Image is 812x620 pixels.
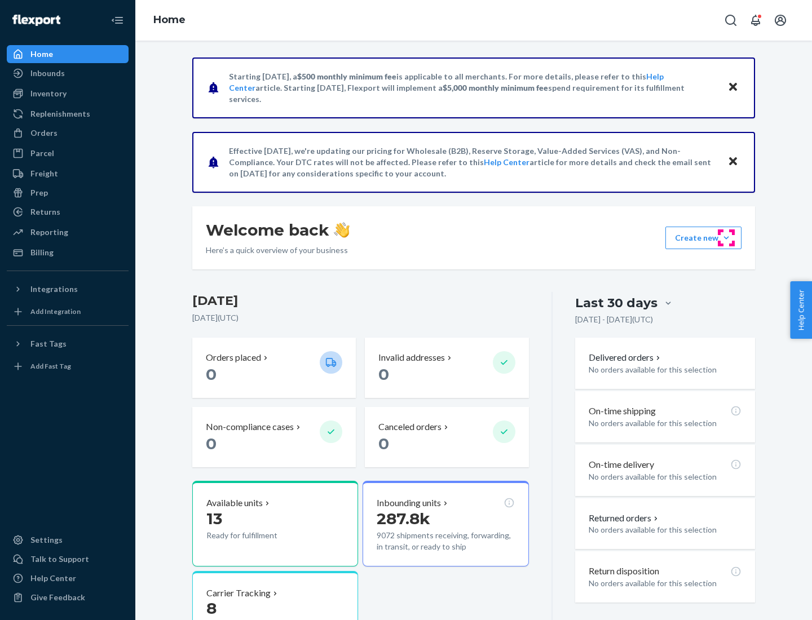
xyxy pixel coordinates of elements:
[377,497,441,510] p: Inbounding units
[665,227,742,249] button: Create new
[575,314,653,325] p: [DATE] - [DATE] ( UTC )
[7,124,129,142] a: Orders
[589,524,742,535] p: No orders available for this selection
[443,83,548,92] span: $5,000 monthly minimum fee
[7,569,129,587] a: Help Center
[144,4,195,37] ol: breadcrumbs
[377,509,430,528] span: 287.8k
[206,245,350,256] p: Here’s a quick overview of your business
[363,481,528,566] button: Inbounding units287.8k9072 shipments receiving, forwarding, in transit, or ready to ship
[790,281,812,339] button: Help Center
[192,407,356,467] button: Non-compliance cases 0
[378,351,445,364] p: Invalid addresses
[7,303,129,321] a: Add Integration
[30,206,60,218] div: Returns
[589,512,660,525] button: Returned orders
[7,243,129,262] a: Billing
[30,361,71,371] div: Add Fast Tag
[30,534,63,546] div: Settings
[7,45,129,63] a: Home
[192,481,358,566] button: Available units13Ready for fulfillment
[153,14,186,26] a: Home
[30,148,54,159] div: Parcel
[7,85,129,103] a: Inventory
[589,405,656,418] p: On-time shipping
[30,48,53,60] div: Home
[726,154,740,170] button: Close
[7,144,129,162] a: Parcel
[30,108,90,119] div: Replenishments
[229,71,717,105] p: Starting [DATE], a is applicable to all merchants. For more details, please refer to this article...
[7,550,129,568] a: Talk to Support
[334,222,350,238] img: hand-wave emoji
[7,335,129,353] button: Fast Tags
[30,168,58,179] div: Freight
[30,573,76,584] div: Help Center
[378,365,389,384] span: 0
[7,184,129,202] a: Prep
[30,227,68,238] div: Reporting
[589,364,742,375] p: No orders available for this selection
[378,434,389,453] span: 0
[30,592,85,603] div: Give Feedback
[7,165,129,183] a: Freight
[30,187,48,198] div: Prep
[30,68,65,79] div: Inbounds
[7,357,129,375] a: Add Fast Tag
[229,145,717,179] p: Effective [DATE], we're updating our pricing for Wholesale (B2B), Reserve Storage, Value-Added Se...
[30,127,58,139] div: Orders
[30,338,67,349] div: Fast Tags
[7,223,129,241] a: Reporting
[589,578,742,589] p: No orders available for this selection
[744,9,767,32] button: Open notifications
[206,365,217,384] span: 0
[206,420,294,433] p: Non-compliance cases
[726,79,740,96] button: Close
[575,294,657,312] div: Last 30 days
[7,531,129,549] a: Settings
[206,509,222,528] span: 13
[7,64,129,82] a: Inbounds
[192,312,529,324] p: [DATE] ( UTC )
[589,418,742,429] p: No orders available for this selection
[297,72,396,81] span: $500 monthly minimum fee
[30,284,78,295] div: Integrations
[7,280,129,298] button: Integrations
[206,530,311,541] p: Ready for fulfillment
[7,203,129,221] a: Returns
[206,599,217,618] span: 8
[365,338,528,398] button: Invalid addresses 0
[192,338,356,398] button: Orders placed 0
[589,458,654,471] p: On-time delivery
[377,530,514,552] p: 9072 shipments receiving, forwarding, in transit, or ready to ship
[7,105,129,123] a: Replenishments
[30,307,81,316] div: Add Integration
[484,157,529,167] a: Help Center
[589,471,742,482] p: No orders available for this selection
[365,407,528,467] button: Canceled orders 0
[206,587,271,600] p: Carrier Tracking
[589,565,659,578] p: Return disposition
[206,220,350,240] h1: Welcome back
[720,9,742,32] button: Open Search Box
[769,9,792,32] button: Open account menu
[589,351,663,364] button: Delivered orders
[30,247,54,258] div: Billing
[206,497,263,510] p: Available units
[192,292,529,310] h3: [DATE]
[30,88,67,99] div: Inventory
[30,553,89,565] div: Talk to Support
[206,351,261,364] p: Orders placed
[378,420,442,433] p: Canceled orders
[106,9,129,32] button: Close Navigation
[206,434,217,453] span: 0
[7,588,129,606] button: Give Feedback
[12,15,60,26] img: Flexport logo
